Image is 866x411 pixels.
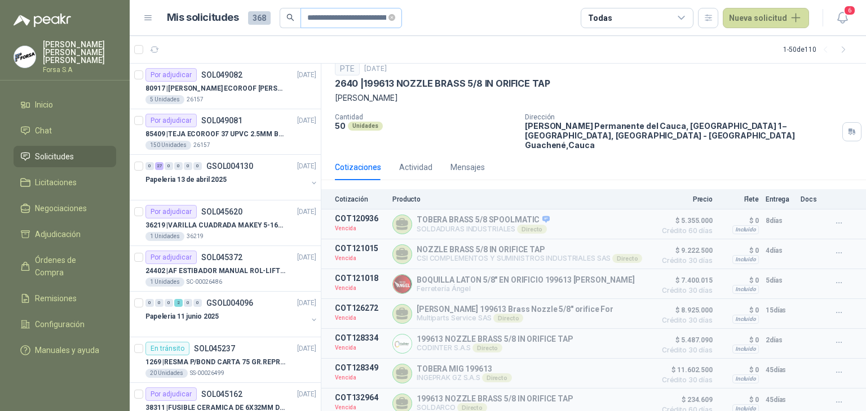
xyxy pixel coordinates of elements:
div: 0 [165,162,173,170]
div: Cotizaciones [335,161,381,173]
p: 45 días [766,363,794,377]
img: Logo peakr [14,14,71,27]
p: 45 días [766,393,794,406]
p: Precio [656,195,713,203]
span: Crédito 30 días [656,347,713,354]
div: Incluido [732,285,759,294]
p: GSOL004096 [206,299,253,307]
p: SOL045162 [201,390,242,398]
p: COT126272 [335,303,386,312]
p: 15 días [766,303,794,317]
div: Todas [588,12,612,24]
a: Remisiones [14,288,116,309]
p: $ 0 [719,303,759,317]
span: 6 [843,5,856,16]
div: 0 [145,299,154,307]
a: 0 0 0 2 0 0 GSOL004096[DATE] Papeleria 11 junio 2025 [145,296,319,332]
div: 0 [193,299,202,307]
p: Ferretería Ángel [417,284,635,293]
span: Remisiones [35,292,77,305]
span: Chat [35,124,52,137]
p: 8 días [766,214,794,227]
p: 4 días [766,244,794,257]
p: Papeleria 11 junio 2025 [145,311,219,322]
span: close-circle [388,14,395,21]
p: COT132964 [335,393,386,402]
p: [DATE] [297,207,316,217]
div: 1 Unidades [145,278,184,287]
div: 1 - 50 de 110 [783,41,852,59]
span: $ 7.400.015 [656,274,713,287]
a: 0 27 0 0 0 0 GSOL004130[DATE] Papeleria 13 de abril 2025 [145,159,319,195]
p: 50 [335,121,346,131]
p: $ 0 [719,274,759,287]
div: Incluido [732,374,759,383]
div: 150 Unidades [145,141,191,150]
img: Company Logo [393,275,412,293]
p: GSOL004130 [206,162,253,170]
div: Incluido [732,255,759,264]
p: 5 días [766,274,794,287]
p: CSI COMPLEMENTOS Y SUMINISTROS INDUSTRIALES SAS [417,254,642,263]
a: Licitaciones [14,172,116,193]
p: [DATE] [297,70,316,81]
p: $ 0 [719,333,759,347]
p: 2640 | 199613 NOZZLE BRASS 5/8 IN ORIFICE TAP [335,78,550,90]
p: Vencida [335,372,386,383]
p: TOBERA MIG 199613 [417,364,512,373]
p: 199613 NOZZLE BRASS 5/8 IN ORIFICE TAP [417,334,573,343]
p: NOZZLE BRASS 5/8 IN ORIFICE TAP [417,245,642,254]
div: Por adjudicar [145,251,197,264]
a: Chat [14,120,116,141]
div: Incluido [732,315,759,324]
p: Cotización [335,195,386,203]
div: 0 [184,162,192,170]
button: 6 [832,8,852,28]
img: Company Logo [393,334,412,353]
a: Órdenes de Compra [14,249,116,283]
p: 26157 [193,141,210,150]
div: Unidades [348,122,383,131]
a: Por adjudicarSOL049082[DATE] 80917 |[PERSON_NAME] ECOROOF [PERSON_NAME] 37 PC 1MM OPAL 1.07M X 11... [130,64,321,109]
p: Producto [392,195,649,203]
div: 20 Unidades [145,369,188,378]
p: $ 0 [719,244,759,257]
span: Negociaciones [35,202,87,215]
a: En tránsitoSOL045237[DATE] 1269 |RESMA P/BOND CARTA 75 GR.REPROGRAF20 UnidadesSS-00026499 [130,337,321,383]
p: Dirección [525,113,838,121]
a: Configuración [14,314,116,335]
p: [DATE] [364,64,387,74]
div: Por adjudicar [145,68,197,82]
div: Incluido [732,345,759,354]
div: 0 [184,299,192,307]
a: Por adjudicarSOL045372[DATE] 24402 |AF ESTIBADOR MANUAL ROL-LIFT DE 2.5 TON1 UnidadesSC-00026486 [130,246,321,292]
span: $ 5.487.090 [656,333,713,347]
h1: Mis solicitudes [167,10,239,26]
p: [DATE] [297,252,316,263]
p: 36219 [187,232,204,241]
p: Vencida [335,253,386,264]
p: SS-00026499 [190,369,224,378]
p: $ 0 [719,214,759,227]
span: Manuales y ayuda [35,344,99,356]
span: Solicitudes [35,150,74,163]
p: COT121018 [335,274,386,283]
div: Directo [493,314,523,323]
div: Incluido [732,225,759,234]
p: SOL045620 [201,208,242,216]
button: Nueva solicitud [723,8,809,28]
p: [PERSON_NAME] [PERSON_NAME] [PERSON_NAME] [43,41,116,64]
span: $ 11.602.500 [656,363,713,377]
span: $ 234.609 [656,393,713,406]
p: Cantidad [335,113,516,121]
p: [DATE] [297,115,316,126]
span: $ 8.925.000 [656,303,713,317]
span: Adjudicación [35,228,81,240]
p: Vencida [335,283,386,294]
p: TOBERA BRASS 5/8 SPOOLMATIC [417,215,550,225]
div: 0 [165,299,173,307]
div: 27 [155,162,164,170]
div: Mensajes [450,161,485,173]
div: 0 [174,162,183,170]
p: Docs [801,195,823,203]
